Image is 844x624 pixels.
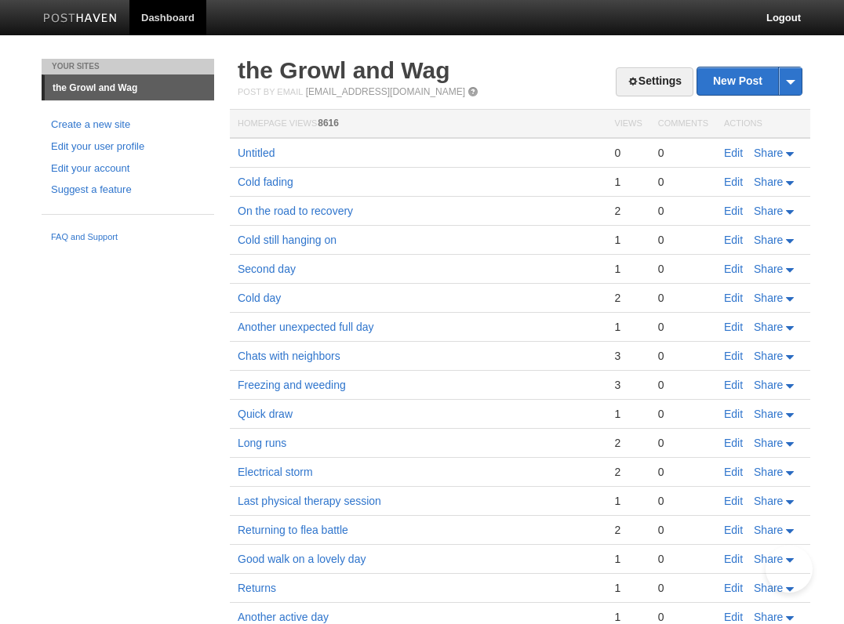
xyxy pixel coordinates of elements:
[754,147,783,159] span: Share
[51,161,205,177] a: Edit your account
[724,292,743,304] a: Edit
[238,524,348,536] a: Returning to flea battle
[614,349,642,363] div: 3
[614,610,642,624] div: 1
[614,175,642,189] div: 1
[51,139,205,155] a: Edit your user profile
[766,546,813,593] iframe: Help Scout Beacon - Open
[614,552,642,566] div: 1
[616,67,693,96] a: Settings
[614,204,642,218] div: 2
[238,292,281,304] a: Cold day
[238,234,337,246] a: Cold still hanging on
[238,205,353,217] a: On the road to recovery
[614,233,642,247] div: 1
[724,350,743,362] a: Edit
[658,552,708,566] div: 0
[51,117,205,133] a: Create a new site
[658,465,708,479] div: 0
[238,147,275,159] a: Untitled
[754,524,783,536] span: Share
[238,408,293,420] a: Quick draw
[614,523,642,537] div: 2
[238,87,303,96] span: Post by Email
[238,553,366,565] a: Good walk on a lovely day
[697,67,802,95] a: New Post
[658,320,708,334] div: 0
[754,437,783,449] span: Share
[238,582,276,594] a: Returns
[238,57,450,83] a: the Growl and Wag
[650,110,716,139] th: Comments
[724,466,743,478] a: Edit
[658,233,708,247] div: 0
[51,182,205,198] a: Suggest a feature
[238,495,381,507] a: Last physical therapy session
[614,581,642,595] div: 1
[724,176,743,188] a: Edit
[754,582,783,594] span: Share
[754,495,783,507] span: Share
[724,263,743,275] a: Edit
[658,436,708,450] div: 0
[614,262,642,276] div: 1
[45,75,214,100] a: the Growl and Wag
[614,494,642,508] div: 1
[754,611,783,623] span: Share
[614,407,642,421] div: 1
[318,118,339,129] span: 8616
[658,523,708,537] div: 0
[724,553,743,565] a: Edit
[754,466,783,478] span: Share
[614,378,642,392] div: 3
[238,466,313,478] a: Electrical storm
[754,263,783,275] span: Share
[724,437,743,449] a: Edit
[658,407,708,421] div: 0
[754,350,783,362] span: Share
[614,320,642,334] div: 1
[614,465,642,479] div: 2
[724,582,743,594] a: Edit
[716,110,810,139] th: Actions
[658,349,708,363] div: 0
[238,437,286,449] a: Long runs
[606,110,649,139] th: Views
[658,204,708,218] div: 0
[724,408,743,420] a: Edit
[658,494,708,508] div: 0
[43,13,118,25] img: Posthaven-bar
[658,262,708,276] div: 0
[658,291,708,305] div: 0
[306,86,465,97] a: [EMAIL_ADDRESS][DOMAIN_NAME]
[724,321,743,333] a: Edit
[754,379,783,391] span: Share
[230,110,606,139] th: Homepage Views
[754,553,783,565] span: Share
[724,495,743,507] a: Edit
[724,234,743,246] a: Edit
[238,611,329,623] a: Another active day
[614,146,642,160] div: 0
[42,59,214,74] li: Your Sites
[754,176,783,188] span: Share
[238,176,293,188] a: Cold fading
[754,234,783,246] span: Share
[724,524,743,536] a: Edit
[658,581,708,595] div: 0
[724,379,743,391] a: Edit
[724,147,743,159] a: Edit
[614,436,642,450] div: 2
[754,292,783,304] span: Share
[238,379,346,391] a: Freezing and weeding
[658,610,708,624] div: 0
[238,321,374,333] a: Another unexpected full day
[238,263,296,275] a: Second day
[51,230,205,245] a: FAQ and Support
[754,408,783,420] span: Share
[614,291,642,305] div: 2
[658,146,708,160] div: 0
[754,205,783,217] span: Share
[754,321,783,333] span: Share
[238,350,340,362] a: Chats with neighbors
